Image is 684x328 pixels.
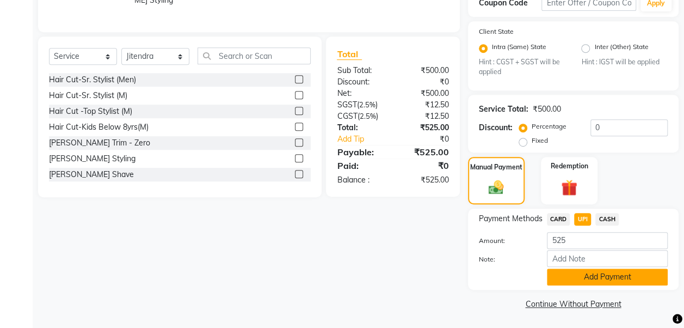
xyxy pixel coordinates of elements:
[551,161,588,171] label: Redemption
[393,99,457,111] div: ₹12.50
[393,145,457,159] div: ₹525.00
[471,236,539,246] label: Amount:
[49,74,136,86] div: Hair Cut-Sr. Stylist (Men)
[595,213,619,226] span: CASH
[329,133,403,145] a: Add Tip
[547,250,668,267] input: Add Note
[594,42,648,55] label: Inter (Other) State
[492,42,546,55] label: Intra (Same) State
[393,76,457,88] div: ₹0
[404,133,457,145] div: ₹0
[547,213,570,226] span: CARD
[547,232,668,249] input: Amount
[547,269,668,286] button: Add Payment
[329,65,393,76] div: Sub Total:
[329,111,393,122] div: ( )
[329,88,393,99] div: Net:
[337,48,362,60] span: Total
[393,159,457,172] div: ₹0
[393,65,457,76] div: ₹500.00
[532,136,548,145] label: Fixed
[49,90,127,101] div: Hair Cut-Sr. Stylist (M)
[359,100,375,109] span: 2.5%
[470,299,676,310] a: Continue Without Payment
[533,104,561,115] div: ₹500.00
[337,100,356,110] span: SGST
[359,112,375,120] span: 2.5%
[49,153,135,165] div: [PERSON_NAME] Styling
[329,99,393,111] div: ( )
[329,122,393,133] div: Total:
[393,88,457,99] div: ₹500.00
[49,137,150,149] div: [PERSON_NAME] Trim - Zero
[329,145,393,159] div: Payable:
[479,27,514,37] label: Client State
[479,122,513,133] div: Discount:
[556,178,582,198] img: _gift.svg
[479,213,543,224] span: Payment Methods
[329,76,393,88] div: Discount:
[393,174,457,186] div: ₹525.00
[479,57,565,77] small: Hint : CGST + SGST will be applied
[198,47,311,64] input: Search or Scan
[471,254,539,264] label: Note:
[484,179,508,196] img: _cash.svg
[470,162,522,172] label: Manual Payment
[49,169,134,180] div: [PERSON_NAME] Shave
[479,104,528,115] div: Service Total:
[393,122,457,133] div: ₹525.00
[49,122,149,133] div: Hair Cut-Kids Below 8yrs(M)
[581,57,668,67] small: Hint : IGST will be applied
[337,111,357,121] span: CGST
[532,122,566,131] label: Percentage
[329,159,393,172] div: Paid:
[329,174,393,186] div: Balance :
[574,213,591,226] span: UPI
[49,106,132,117] div: Hair Cut -Top Stylist (M)
[393,111,457,122] div: ₹12.50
